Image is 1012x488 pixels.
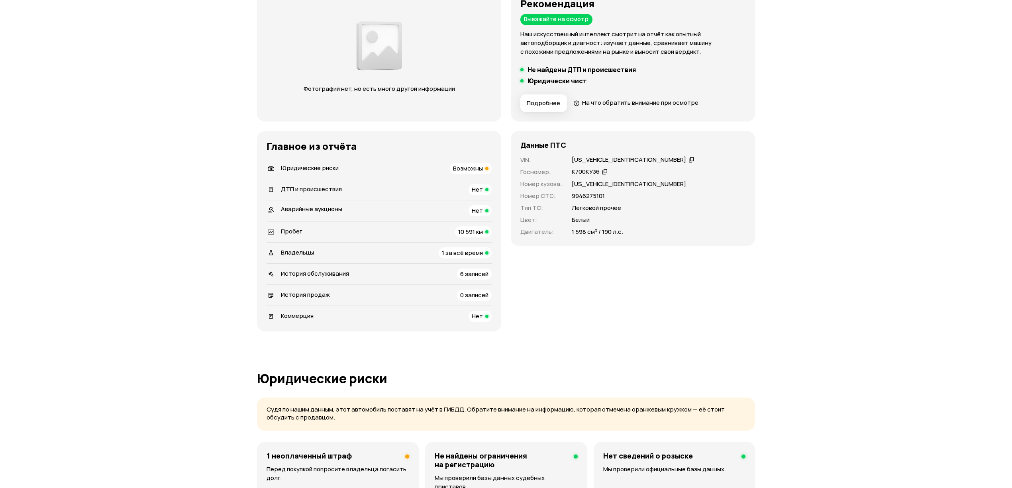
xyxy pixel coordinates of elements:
h4: Нет сведений о розыске [603,451,693,460]
p: Номер кузова : [520,180,562,188]
p: 9946275101 [572,192,605,200]
div: [US_VEHICLE_IDENTIFICATION_NUMBER] [572,156,686,164]
p: Наш искусственный интеллект смотрит на отчёт как опытный автоподборщик и диагност: изучает данные... [520,30,745,56]
p: Перед покупкой попросите владельца погасить долг. [267,465,409,482]
p: Госномер : [520,168,562,176]
span: Подробнее [527,99,560,107]
h1: Юридические риски [257,371,755,386]
span: 6 записей [460,270,488,278]
img: d89e54fb62fcf1f0.png [354,17,404,75]
div: К700КУ36 [572,168,600,176]
h5: Юридически чист [528,77,587,85]
span: На что обратить внимание при осмотре [582,98,698,107]
span: История продаж [281,290,330,299]
span: Нет [472,312,483,320]
a: На что обратить внимание при осмотре [573,98,698,107]
p: 1 598 см³ / 190 л.с. [572,227,623,236]
span: Юридические риски [281,164,339,172]
h4: Не найдены ограничения на регистрацию [435,451,567,469]
p: VIN : [520,156,562,165]
span: 10 591 км [458,227,483,236]
span: 0 записей [460,291,488,299]
span: Владельцы [281,248,314,257]
span: Коммерция [281,312,314,320]
h4: 1 неоплаченный штраф [267,451,352,460]
p: Тип ТС : [520,204,562,212]
p: Судя по нашим данным, этот автомобиль поставят на учёт в ГИБДД. Обратите внимание на информацию, ... [267,406,745,422]
p: Двигатель : [520,227,562,236]
p: Фотографий нет, но есть много другой информации [296,84,463,93]
h5: Не найдены ДТП и происшествия [528,66,636,74]
p: Белый [572,216,590,224]
div: Выезжайте на осмотр [520,14,592,25]
span: Нет [472,185,483,194]
span: Нет [472,206,483,215]
h4: Данные ПТС [520,141,566,149]
span: Аварийные аукционы [281,205,342,213]
span: Пробег [281,227,302,235]
span: Возможны [453,164,483,172]
span: 1 за всё время [442,249,483,257]
span: ДТП и происшествия [281,185,342,193]
p: Цвет : [520,216,562,224]
span: История обслуживания [281,269,349,278]
p: [US_VEHICLE_IDENTIFICATION_NUMBER] [572,180,686,188]
p: Легковой прочее [572,204,621,212]
button: Подробнее [520,94,567,112]
p: Номер СТС : [520,192,562,200]
p: Мы проверили официальные базы данных. [603,465,745,474]
h3: Главное из отчёта [267,141,492,152]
